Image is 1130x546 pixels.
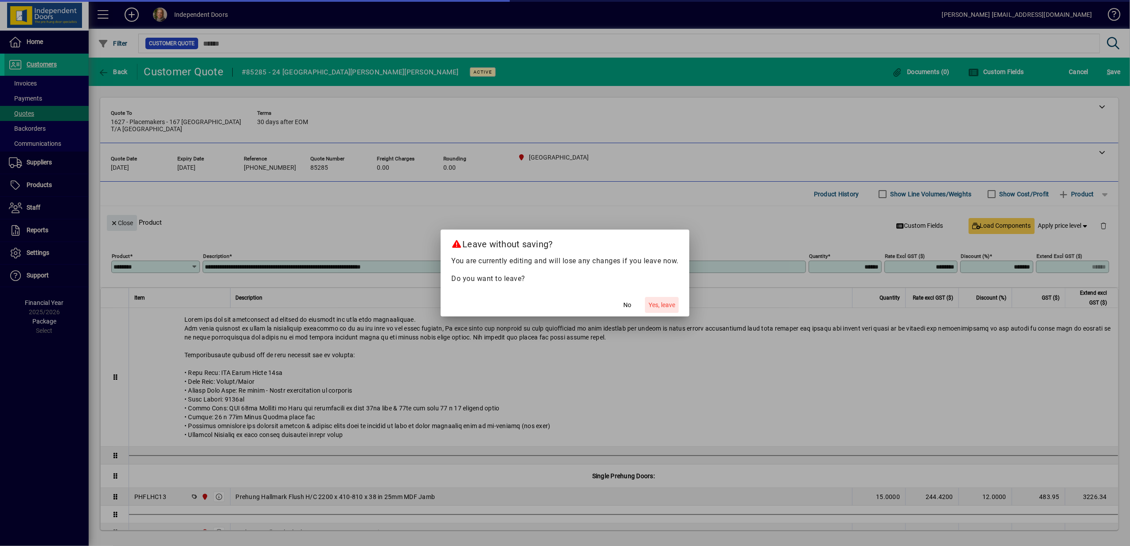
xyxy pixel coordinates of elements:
[649,300,675,310] span: Yes, leave
[645,297,679,313] button: Yes, leave
[451,273,679,284] p: Do you want to leave?
[623,300,631,310] span: No
[451,256,679,266] p: You are currently editing and will lose any changes if you leave now.
[441,230,689,255] h2: Leave without saving?
[613,297,641,313] button: No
